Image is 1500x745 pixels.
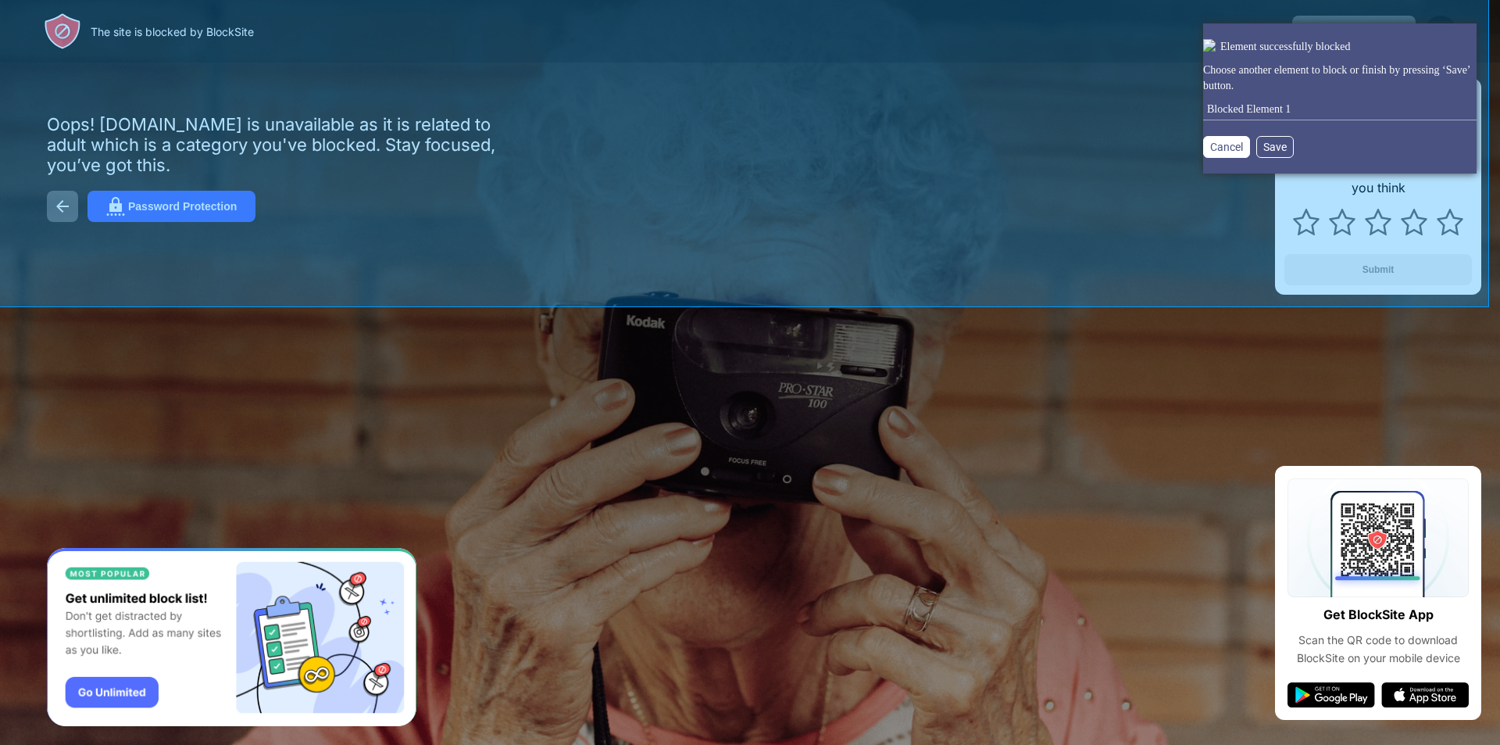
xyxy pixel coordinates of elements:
li: Blocked Element 1 [1203,102,1477,120]
button: Save [1256,136,1294,158]
div: Get BlockSite App [1323,604,1434,626]
img: app-store.svg [1381,682,1469,707]
img: google-play.svg [1287,682,1375,707]
img: qrcode.svg [1287,478,1469,597]
img: check [1203,39,1217,53]
div: Scan the QR code to download BlockSite on your mobile device [1287,632,1469,667]
p: Choose another element to block or finish by pressing ‘Save’ button. [1203,63,1477,94]
iframe: Banner [47,548,416,727]
b: Element successfully blocked [1220,39,1350,55]
button: Cancel [1203,136,1250,158]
